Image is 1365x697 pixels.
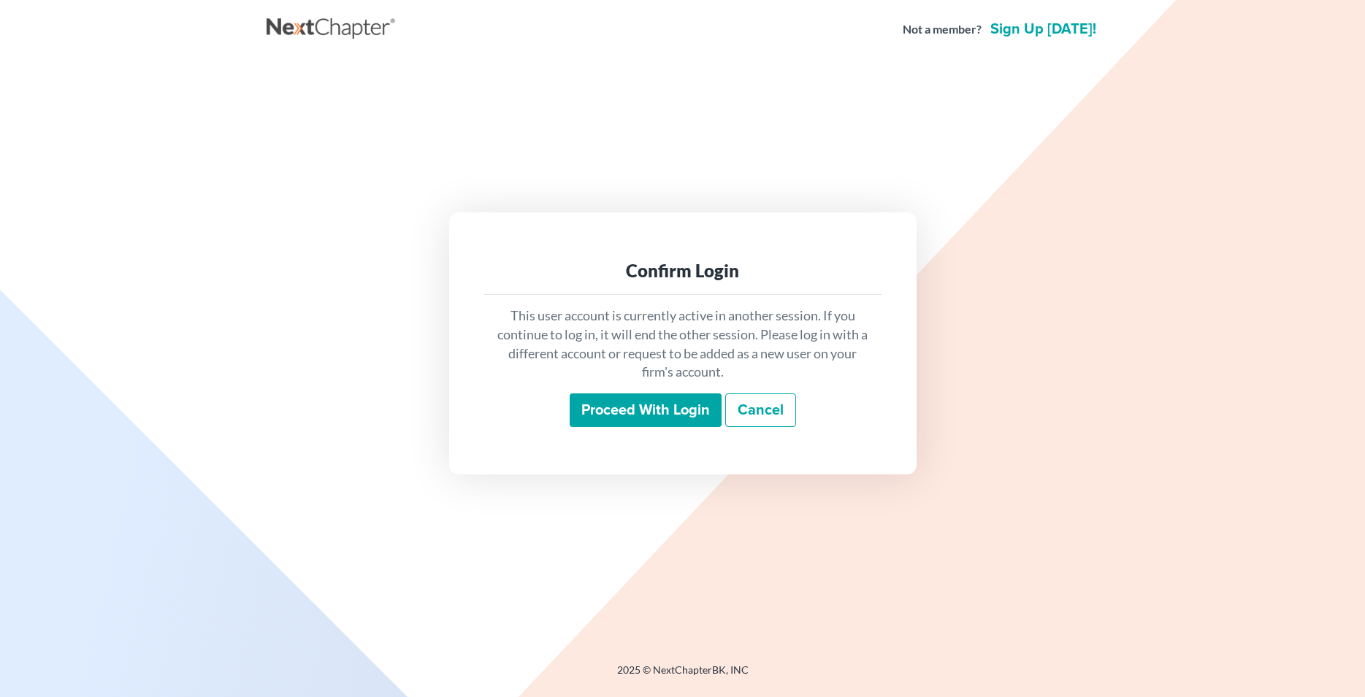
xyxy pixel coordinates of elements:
[903,21,982,38] strong: Not a member?
[987,22,1099,36] a: Sign up [DATE]!
[570,393,722,427] input: Proceed with login
[725,393,796,427] a: Cancel
[496,307,870,382] p: This user account is currently active in another session. If you continue to log in, it will end ...
[496,259,870,282] div: Confirm Login
[267,663,1099,689] div: 2025 © NextChapterBK, INC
